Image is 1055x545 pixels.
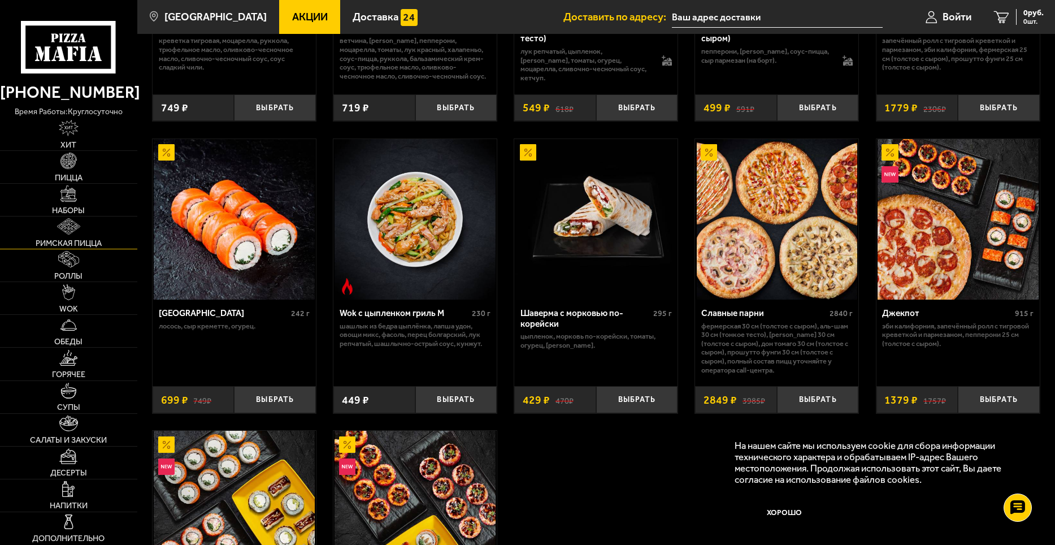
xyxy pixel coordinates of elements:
[514,139,678,300] a: АкционныйШаверма с морковью по-корейски
[159,36,310,71] p: креветка тигровая, моцарелла, руккола, трюфельное масло, оливково-чесночное масло, сливочно-чесно...
[704,395,737,405] span: 2849 ₽
[695,139,858,300] a: АкционныйСлавные парни
[882,322,1034,348] p: Эби Калифорния, Запечённый ролл с тигровой креветкой и пармезаном, Пепперони 25 см (толстое с сыр...
[60,141,76,149] span: Хит
[52,206,85,214] span: Наборы
[653,309,672,318] span: 295 г
[701,144,717,161] img: Акционный
[52,370,85,378] span: Горячее
[30,436,107,444] span: Салаты и закуски
[958,94,1040,122] button: Выбрать
[923,395,946,405] s: 1757 ₽
[697,139,858,300] img: Славные парни
[701,47,831,64] p: пепперони, [PERSON_NAME], соус-пицца, сыр пармезан (на борт).
[154,139,315,300] img: Филадельфия
[234,386,316,413] button: Выбрать
[193,395,211,405] s: 749 ₽
[50,501,88,509] span: Напитки
[523,102,550,113] span: 549 ₽
[777,386,859,413] button: Выбрать
[292,12,328,23] span: Акции
[339,459,355,475] img: Новинка
[882,144,898,161] img: Акционный
[672,7,883,28] input: Ваш адрес доставки
[882,166,898,183] img: Новинка
[342,102,369,113] span: 719 ₽
[555,395,574,405] s: 470 ₽
[159,322,310,331] p: лосось, Сыр креметте, огурец.
[291,309,310,318] span: 242 г
[882,36,1034,71] p: Запечённый ролл с тигровой креветкой и пармезаном, Эби Калифорния, Фермерская 25 см (толстое с сы...
[701,322,853,374] p: Фермерская 30 см (толстое с сыром), Аль-Шам 30 см (тонкое тесто), [PERSON_NAME] 30 см (толстое с ...
[339,436,355,453] img: Акционный
[882,308,1012,319] div: Джекпот
[876,139,1040,300] a: АкционныйНовинкаДжекпот
[164,12,267,23] span: [GEOGRAPHIC_DATA]
[472,309,490,318] span: 230 г
[158,436,175,453] img: Акционный
[735,440,1022,486] p: На нашем сайте мы используем cookie для сбора информации технического характера и обрабатываем IP...
[1023,18,1044,25] span: 0 шт.
[340,322,491,348] p: шашлык из бедра цыплёнка, лапша удон, овощи микс, фасоль, перец болгарский, лук репчатый, шашлычн...
[736,102,754,113] s: 591 ₽
[878,139,1039,300] img: Джекпот
[1023,9,1044,17] span: 0 руб.
[54,338,83,345] span: Обеды
[54,272,83,280] span: Роллы
[943,12,971,23] span: Войти
[884,395,918,405] span: 1379 ₽
[1015,309,1034,318] span: 915 г
[335,139,496,300] img: Wok с цыпленком гриль M
[596,94,678,122] button: Выбрать
[153,139,316,300] a: АкционныйФиладельфия
[520,308,650,329] div: Шаверма с морковью по-корейски
[339,278,355,295] img: Острое блюдо
[353,12,398,23] span: Доставка
[704,102,731,113] span: 499 ₽
[958,386,1040,413] button: Выбрать
[520,47,650,82] p: лук репчатый, цыпленок, [PERSON_NAME], томаты, огурец, моцарелла, сливочно-чесночный соус, кетчуп.
[57,403,80,411] span: Супы
[161,102,188,113] span: 749 ₽
[523,395,550,405] span: 429 ₽
[161,395,188,405] span: 699 ₽
[777,94,859,122] button: Выбрать
[159,308,289,319] div: [GEOGRAPHIC_DATA]
[555,102,574,113] s: 618 ₽
[743,395,765,405] s: 3985 ₽
[735,496,833,529] button: Хорошо
[830,309,853,318] span: 2840 г
[158,144,175,161] img: Акционный
[32,534,105,542] span: Дополнительно
[563,12,672,23] span: Доставить по адресу:
[340,308,470,319] div: Wok с цыпленком гриль M
[415,94,497,122] button: Выбрать
[401,9,417,25] img: 15daf4d41897b9f0e9f617042186c801.svg
[340,36,491,80] p: ветчина, [PERSON_NAME], пепперони, моцарелла, томаты, лук красный, халапеньо, соус-пицца, руккола...
[415,386,497,413] button: Выбрать
[234,94,316,122] button: Выбрать
[333,139,497,300] a: Острое блюдоWok с цыпленком гриль M
[158,459,175,475] img: Новинка
[520,332,672,349] p: цыпленок, морковь по-корейски, томаты, огурец, [PERSON_NAME].
[520,144,536,161] img: Акционный
[701,308,827,319] div: Славные парни
[50,469,87,477] span: Десерты
[59,305,78,313] span: WOK
[36,239,102,247] span: Римская пицца
[515,139,676,300] img: Шаверма с морковью по-корейски
[342,395,369,405] span: 449 ₽
[596,386,678,413] button: Выбрать
[923,102,946,113] s: 2306 ₽
[884,102,918,113] span: 1779 ₽
[55,174,83,181] span: Пицца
